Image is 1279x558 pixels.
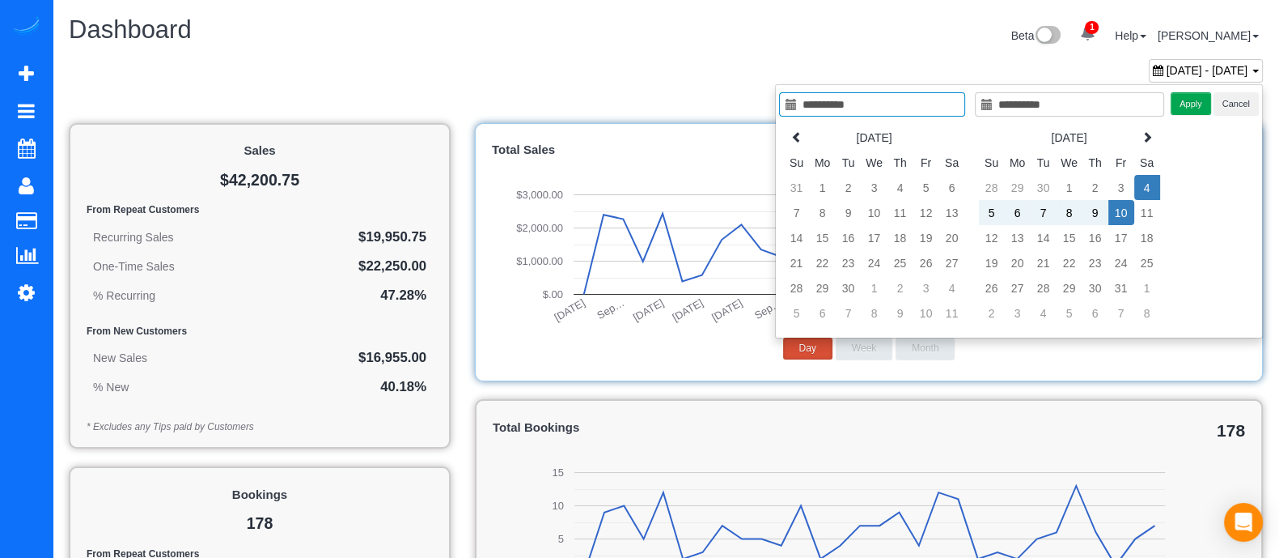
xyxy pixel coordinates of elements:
[836,200,862,225] td: 9
[913,300,939,326] td: 10
[1134,150,1160,175] th: Sa
[979,150,1005,175] th: Su
[552,296,587,323] text: [DATE]
[887,200,913,225] td: 11
[87,144,433,158] h4: Sales
[913,225,939,250] td: 19
[939,200,965,225] td: 13
[939,175,965,200] td: 6
[10,16,42,39] a: Automaid Logo
[1057,200,1082,225] td: 8
[913,250,939,275] td: 26
[1057,150,1082,175] th: We
[87,223,273,252] td: Recurring Sales
[887,300,913,326] td: 9
[862,200,887,225] td: 10
[836,150,862,175] th: Tu
[1005,200,1031,225] td: 6
[1108,150,1134,175] th: Fr
[887,275,913,300] td: 2
[862,250,887,275] td: 24
[1108,175,1134,200] td: 3
[87,205,433,215] h5: From Repeat Customers
[87,172,433,190] h2: $42,200.75
[87,343,244,373] td: New Sales
[1005,225,1031,250] td: 13
[836,250,862,275] td: 23
[1005,125,1134,150] th: [DATE]
[810,200,836,225] td: 8
[244,343,433,373] td: $16,955.00
[1134,300,1160,326] td: 8
[1085,21,1099,34] span: 1
[709,296,744,323] text: [DATE]
[979,225,1005,250] td: 12
[783,338,832,360] button: Day
[1082,150,1108,175] th: Th
[1134,250,1160,275] td: 25
[862,225,887,250] td: 17
[784,150,810,175] th: Su
[1005,275,1031,300] td: 27
[1031,200,1057,225] td: 7
[1082,250,1108,275] td: 23
[784,275,810,300] td: 28
[836,338,892,360] button: Week
[939,300,965,326] td: 11
[810,175,836,200] td: 1
[273,223,433,252] td: $19,950.75
[493,421,1245,435] h4: Total Bookings
[1057,225,1082,250] td: 15
[1005,175,1031,200] td: 29
[939,250,965,275] td: 27
[887,175,913,200] td: 4
[553,466,564,479] text: 15
[492,143,1246,157] h4: Total Sales
[244,373,433,402] td: 40.18%
[1134,225,1160,250] td: 18
[1031,300,1057,326] td: 4
[862,175,887,200] td: 3
[784,175,810,200] td: 31
[492,164,1246,326] svg: A chart.
[836,175,862,200] td: 2
[939,275,965,300] td: 4
[1134,200,1160,225] td: 11
[87,252,273,281] td: One-Time Sales
[862,150,887,175] th: We
[896,338,955,360] button: Month
[862,275,887,300] td: 1
[979,175,1005,200] td: 28
[1108,300,1134,326] td: 7
[979,300,1005,326] td: 2
[1108,250,1134,275] td: 24
[1134,175,1160,200] td: 4
[887,250,913,275] td: 25
[1082,275,1108,300] td: 30
[810,300,836,326] td: 6
[1082,300,1108,326] td: 6
[1005,300,1031,326] td: 3
[516,189,563,201] text: $3,000.00
[836,300,862,326] td: 7
[87,421,254,432] em: * Excludes any Tips paid by Customers
[862,300,887,326] td: 8
[810,150,836,175] th: Mo
[1005,150,1031,175] th: Mo
[1115,29,1146,42] a: Help
[1031,250,1057,275] td: 21
[810,225,836,250] td: 15
[1224,503,1263,542] div: Open Intercom Messenger
[1134,275,1160,300] td: 1
[1057,300,1082,326] td: 5
[784,225,810,250] td: 14
[810,275,836,300] td: 29
[1108,225,1134,250] td: 17
[913,275,939,300] td: 3
[87,515,433,533] h2: 178
[939,225,965,250] td: 20
[273,252,433,281] td: $22,250.00
[1158,29,1259,42] a: [PERSON_NAME]
[887,150,913,175] th: Th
